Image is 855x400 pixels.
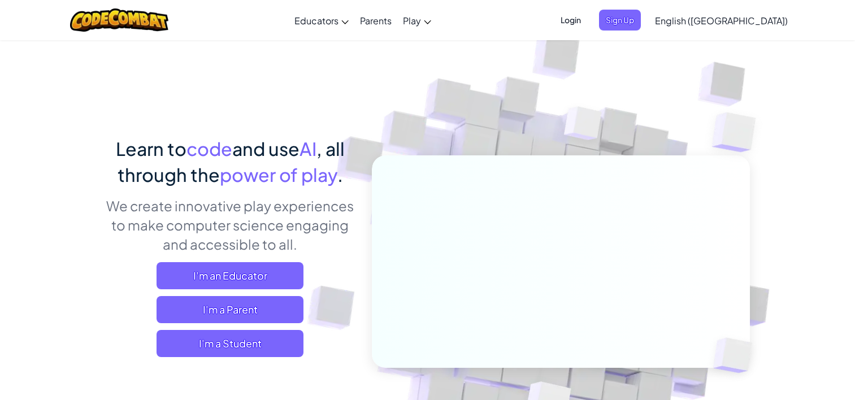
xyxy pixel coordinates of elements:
[70,8,169,32] img: CodeCombat logo
[689,85,787,180] img: Overlap cubes
[157,262,303,289] a: I'm an Educator
[397,5,437,36] a: Play
[294,15,338,27] span: Educators
[220,163,337,186] span: power of play
[106,196,355,254] p: We create innovative play experiences to make computer science engaging and accessible to all.
[157,296,303,323] a: I'm a Parent
[186,137,232,160] span: code
[289,5,354,36] a: Educators
[232,137,300,160] span: and use
[337,163,343,186] span: .
[554,10,588,31] button: Login
[694,314,779,397] img: Overlap cubes
[649,5,793,36] a: English ([GEOGRAPHIC_DATA])
[300,137,316,160] span: AI
[599,10,641,31] button: Sign Up
[116,137,186,160] span: Learn to
[157,330,303,357] button: I'm a Student
[655,15,788,27] span: English ([GEOGRAPHIC_DATA])
[354,5,397,36] a: Parents
[403,15,421,27] span: Play
[542,84,624,168] img: Overlap cubes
